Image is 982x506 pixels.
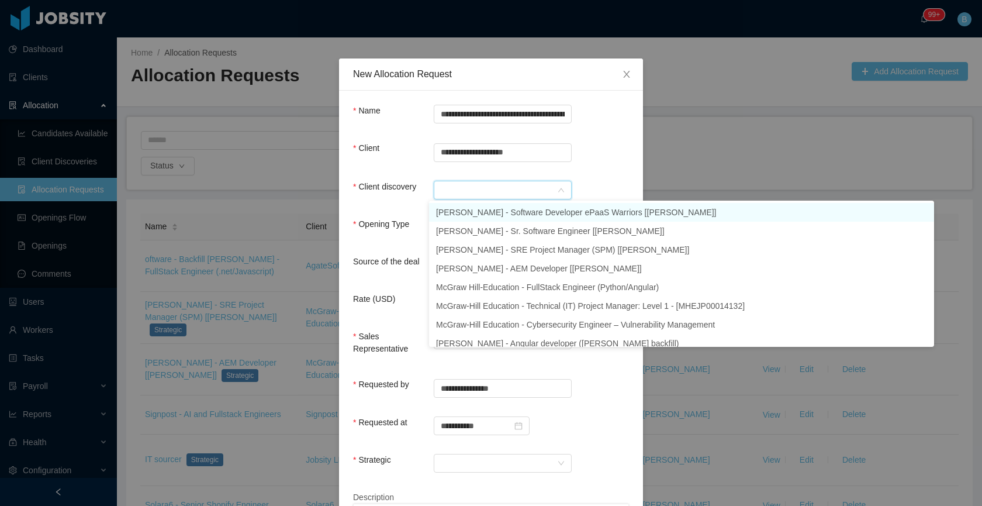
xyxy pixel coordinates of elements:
li: McGraw-Hill Education - Cybersecurity Engineer – Vulnerability Management [429,315,934,334]
label: Opening Type [353,219,409,229]
label: Client discovery [353,182,416,191]
label: Requested at [353,418,407,427]
i: icon: down [558,187,565,195]
label: Name [353,106,381,115]
li: [PERSON_NAME] - Sr. Software Engineer [[PERSON_NAME]] [429,222,934,240]
label: Source of the deal [353,257,420,266]
label: Requested by [353,380,409,389]
li: [PERSON_NAME] - Angular developer ([PERSON_NAME] backfill) [429,334,934,353]
li: McGraw Hill-Education - FullStack Engineer (Python/Angular) [429,278,934,297]
label: Rate (USD) [353,294,395,304]
li: [PERSON_NAME] - Software Developer ePaaS Warriors [[PERSON_NAME]] [429,203,934,222]
li: [PERSON_NAME] - SRE Project Manager (SPM) [[PERSON_NAME]] [429,240,934,259]
li: [PERSON_NAME] - AEM Developer [[PERSON_NAME]] [429,259,934,278]
div: New Allocation Request [353,68,629,81]
label: Client [353,143,379,153]
input: Name [434,105,572,123]
i: icon: close [622,70,631,79]
i: icon: calendar [514,422,523,430]
button: Close [610,58,643,91]
label: Strategic [353,455,391,464]
label: Sales Representative [353,332,408,353]
li: McGraw-Hill Education - Technical (IT) Project Manager: Level 1 - [MHEJP00014132] [429,297,934,315]
i: icon: down [558,460,565,468]
span: Description [353,493,394,502]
